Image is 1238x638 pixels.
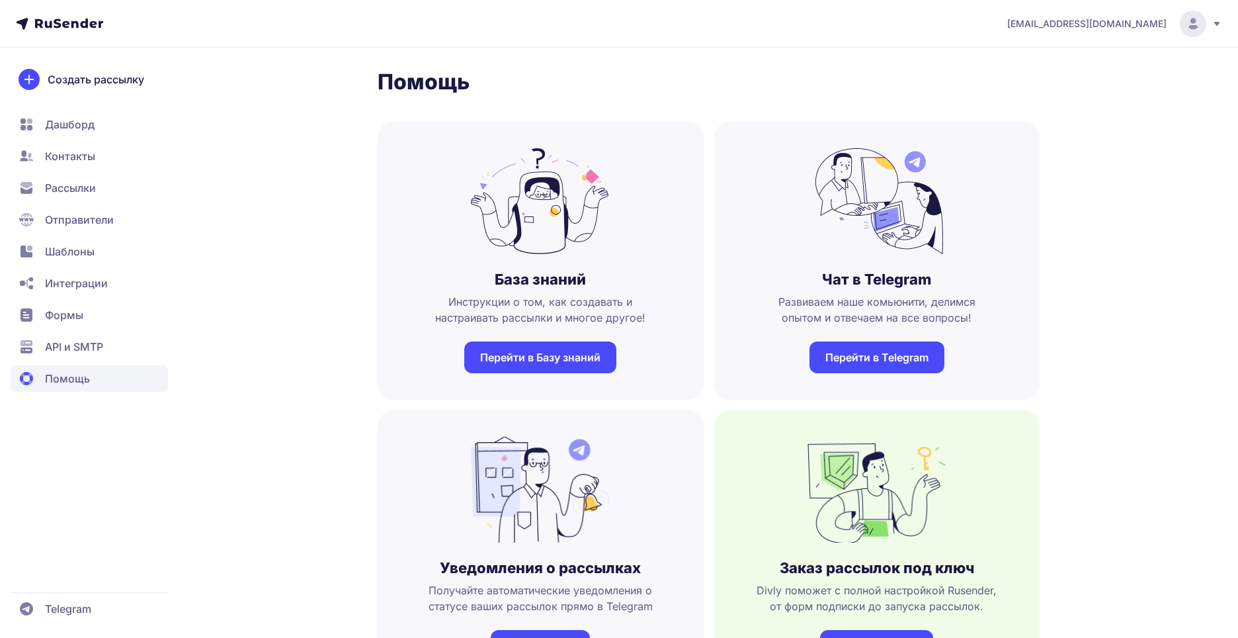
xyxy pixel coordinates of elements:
[45,307,83,323] span: Формы
[735,582,1019,614] span: Divly поможет с полной настройкой Rusender, от форм подписки до запуска рассылок.
[378,69,1040,95] h1: Помощь
[1007,17,1167,30] span: [EMAIL_ADDRESS][DOMAIN_NAME]
[45,601,91,617] span: Telegram
[471,148,610,254] img: no_photo
[471,437,610,543] img: no_photo
[11,596,168,622] a: Telegram
[45,212,114,228] span: Отправители
[464,342,616,373] a: Перейти в Базу знаний
[780,559,974,577] h3: Заказ рассылок под ключ
[809,342,944,373] a: Перейти в Telegram
[45,339,103,355] span: API и SMTP
[45,148,95,164] span: Контакты
[822,270,931,289] h3: Чат в Telegram
[45,180,96,196] span: Рассылки
[807,437,946,543] img: no_photo
[399,294,682,326] span: Инструкции о том, как создавать и настраивать рассылки и многое другое!
[399,582,682,614] span: Получайте автоматические уведомления о статусе ваших рассылок прямо в Telegram
[440,559,641,577] h3: Уведомления о рассылках
[45,244,95,259] span: Шаблоны
[45,116,95,132] span: Дашборд
[45,371,90,387] span: Помощь
[495,270,586,289] h3: База знаний
[48,71,144,87] span: Создать рассылку
[807,148,946,254] img: no_photo
[735,294,1019,326] span: Развиваем наше комьюнити, делимся опытом и отвечаем на все вопросы!
[45,275,108,291] span: Интеграции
